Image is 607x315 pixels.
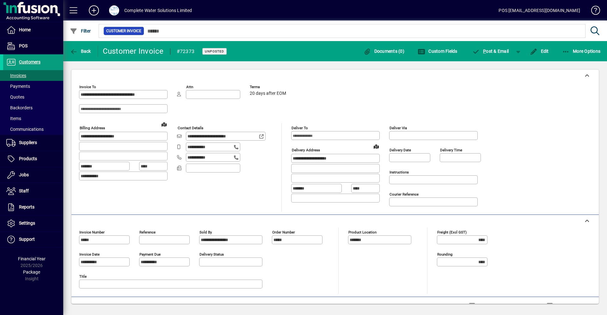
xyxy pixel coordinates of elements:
a: Knowledge Base [586,1,599,22]
span: Suppliers [19,140,37,145]
mat-label: Courier Reference [389,192,419,197]
a: Support [3,232,63,247]
mat-label: Product location [348,230,377,234]
div: Customer Invoice [103,46,164,56]
a: Suppliers [3,135,63,151]
div: #72373 [177,46,195,57]
mat-label: Freight (excl GST) [437,230,467,234]
span: Documents (0) [363,49,404,54]
a: Reports [3,199,63,215]
a: Communications [3,124,63,135]
span: Quotes [6,94,24,100]
span: Products [19,156,37,161]
a: Home [3,22,63,38]
span: Financial Year [18,256,46,261]
mat-label: Deliver via [389,126,407,130]
span: Unposted [205,49,224,53]
span: Customers [19,59,40,64]
mat-label: Deliver To [291,126,308,130]
a: Quotes [3,92,63,102]
a: Products [3,151,63,167]
span: Communications [6,127,44,132]
span: Back [70,49,91,54]
a: Jobs [3,167,63,183]
a: Settings [3,215,63,231]
mat-label: Order number [272,230,295,234]
button: Add [84,5,104,16]
div: POS [EMAIL_ADDRESS][DOMAIN_NAME] [499,5,580,15]
label: Show Line Volumes/Weights [476,303,536,309]
span: Items [6,116,21,121]
span: Jobs [19,172,29,177]
span: Staff [19,188,29,193]
span: Backorders [6,105,33,110]
span: Settings [19,221,35,226]
a: Invoices [3,70,63,81]
button: Profile [104,5,124,16]
mat-label: Instructions [389,170,409,174]
mat-label: Title [79,274,87,279]
span: Customer Invoice [106,28,141,34]
button: Documents (0) [362,45,406,57]
mat-label: Rounding [437,252,452,257]
span: Home [19,27,31,32]
span: 20 days after EOM [250,91,286,96]
span: Package [23,270,40,275]
span: Reports [19,204,34,209]
button: More Options [561,45,602,57]
a: Staff [3,183,63,199]
a: View on map [159,119,169,129]
mat-label: Delivery time [440,148,462,152]
span: More Options [562,49,601,54]
a: Backorders [3,102,63,113]
mat-label: Invoice To [79,85,96,89]
span: Custom Fields [418,49,457,54]
button: Custom Fields [416,45,459,57]
a: POS [3,38,63,54]
button: Filter [68,25,93,37]
a: Items [3,113,63,124]
button: Edit [528,45,550,57]
a: Payments [3,81,63,92]
button: Post & Email [469,45,512,57]
mat-label: Payment due [139,252,161,257]
mat-label: Delivery date [389,148,411,152]
a: View on map [371,141,381,151]
mat-label: Invoice number [79,230,105,234]
mat-label: Attn [186,85,193,89]
span: POS [19,43,28,48]
mat-label: Delivery status [199,252,224,257]
button: Back [68,45,93,57]
label: Show Cost/Profit [554,303,591,309]
app-page-header-button: Back [63,45,98,57]
span: Invoices [6,73,26,78]
span: ost & Email [472,49,509,54]
span: Edit [530,49,549,54]
span: Filter [70,28,91,33]
span: Payments [6,84,30,89]
span: Support [19,237,35,242]
span: Terms [250,85,288,89]
mat-label: Invoice date [79,252,100,257]
div: Complete Water Solutions Limited [124,5,192,15]
mat-label: Sold by [199,230,212,234]
mat-label: Reference [139,230,156,234]
span: P [483,49,486,54]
